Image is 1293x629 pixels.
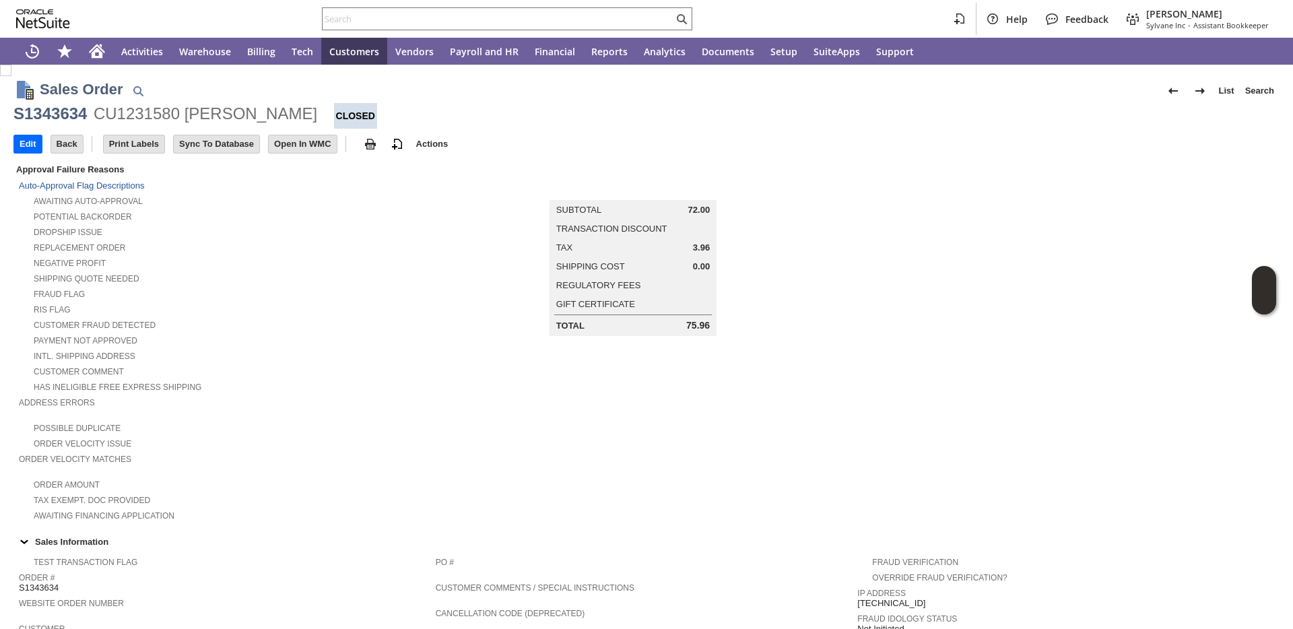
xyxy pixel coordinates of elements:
[247,45,275,58] span: Billing
[19,599,124,608] a: Website Order Number
[556,205,601,215] a: Subtotal
[644,45,686,58] span: Analytics
[34,259,106,268] a: Negative Profit
[1193,20,1269,30] span: Assistant Bookkeeper
[1252,266,1276,314] iframe: Click here to launch Oracle Guided Learning Help Panel
[34,424,121,433] a: Possible Duplicate
[269,135,337,153] input: Open In WMC
[13,533,1274,550] div: Sales Information
[876,45,914,58] span: Support
[362,136,378,152] img: print.svg
[556,321,585,331] a: Total
[34,383,201,392] a: Has Ineligible Free Express Shipping
[411,139,454,149] a: Actions
[1214,80,1240,102] a: List
[436,558,454,567] a: PO #
[857,589,906,598] a: IP Address
[24,43,40,59] svg: Recent Records
[19,398,95,407] a: Address Errors
[34,228,102,237] a: Dropship Issue
[556,261,625,271] a: Shipping Cost
[13,533,1280,550] td: Sales Information
[13,103,87,125] div: S1343634
[171,38,239,65] a: Warehouse
[13,162,430,177] div: Approval Failure Reasons
[34,367,124,376] a: Customer Comment
[130,83,146,99] img: Quick Find
[239,38,284,65] a: Billing
[34,511,174,521] a: Awaiting Financing Application
[19,180,144,191] a: Auto-Approval Flag Descriptions
[694,38,762,65] a: Documents
[323,11,673,27] input: Search
[636,38,694,65] a: Analytics
[693,261,710,272] span: 0.00
[34,290,85,299] a: Fraud Flag
[94,103,317,125] div: CU1231580 [PERSON_NAME]
[57,43,73,59] svg: Shortcuts
[1165,83,1181,99] img: Previous
[284,38,321,65] a: Tech
[16,9,70,28] svg: logo
[591,45,628,58] span: Reports
[34,197,143,206] a: Awaiting Auto-Approval
[334,103,377,129] div: Closed
[805,38,868,65] a: SuiteApps
[527,38,583,65] a: Financial
[583,38,636,65] a: Reports
[34,212,132,222] a: Potential Backorder
[34,321,156,330] a: Customer Fraud Detected
[550,178,717,200] caption: Summary
[389,136,405,152] img: add-record.svg
[321,38,387,65] a: Customers
[688,205,710,216] span: 72.00
[34,336,137,345] a: Payment not approved
[34,480,100,490] a: Order Amount
[442,38,527,65] a: Payroll and HR
[436,609,585,618] a: Cancellation Code (deprecated)
[1006,13,1028,26] span: Help
[40,78,123,100] h1: Sales Order
[104,135,164,153] input: Print Labels
[19,583,59,593] span: S1343634
[174,135,259,153] input: Sync To Database
[1146,7,1269,20] span: [PERSON_NAME]
[872,558,958,567] a: Fraud Verification
[686,320,710,331] span: 75.96
[1188,20,1191,30] span: -
[857,614,957,624] a: Fraud Idology Status
[1192,83,1208,99] img: Next
[19,573,55,583] a: Order #
[292,45,313,58] span: Tech
[762,38,805,65] a: Setup
[872,573,1007,583] a: Override Fraud Verification?
[34,243,125,253] a: Replacement Order
[34,439,131,449] a: Order Velocity Issue
[868,38,922,65] a: Support
[535,45,575,58] span: Financial
[436,583,634,593] a: Customer Comments / Special Instructions
[395,45,434,58] span: Vendors
[673,11,690,27] svg: Search
[556,280,640,290] a: Regulatory Fees
[702,45,754,58] span: Documents
[693,242,710,253] span: 3.96
[329,45,379,58] span: Customers
[556,224,667,234] a: Transaction Discount
[121,45,163,58] span: Activities
[34,274,139,284] a: Shipping Quote Needed
[113,38,171,65] a: Activities
[770,45,797,58] span: Setup
[34,352,135,361] a: Intl. Shipping Address
[450,45,519,58] span: Payroll and HR
[179,45,231,58] span: Warehouse
[1252,291,1276,315] span: Oracle Guided Learning Widget. To move around, please hold and drag
[1146,20,1185,30] span: Sylvane Inc
[556,242,572,253] a: Tax
[1065,13,1108,26] span: Feedback
[34,305,71,314] a: RIS flag
[19,455,131,464] a: Order Velocity Matches
[34,496,150,505] a: Tax Exempt. Doc Provided
[16,38,48,65] a: Recent Records
[81,38,113,65] a: Home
